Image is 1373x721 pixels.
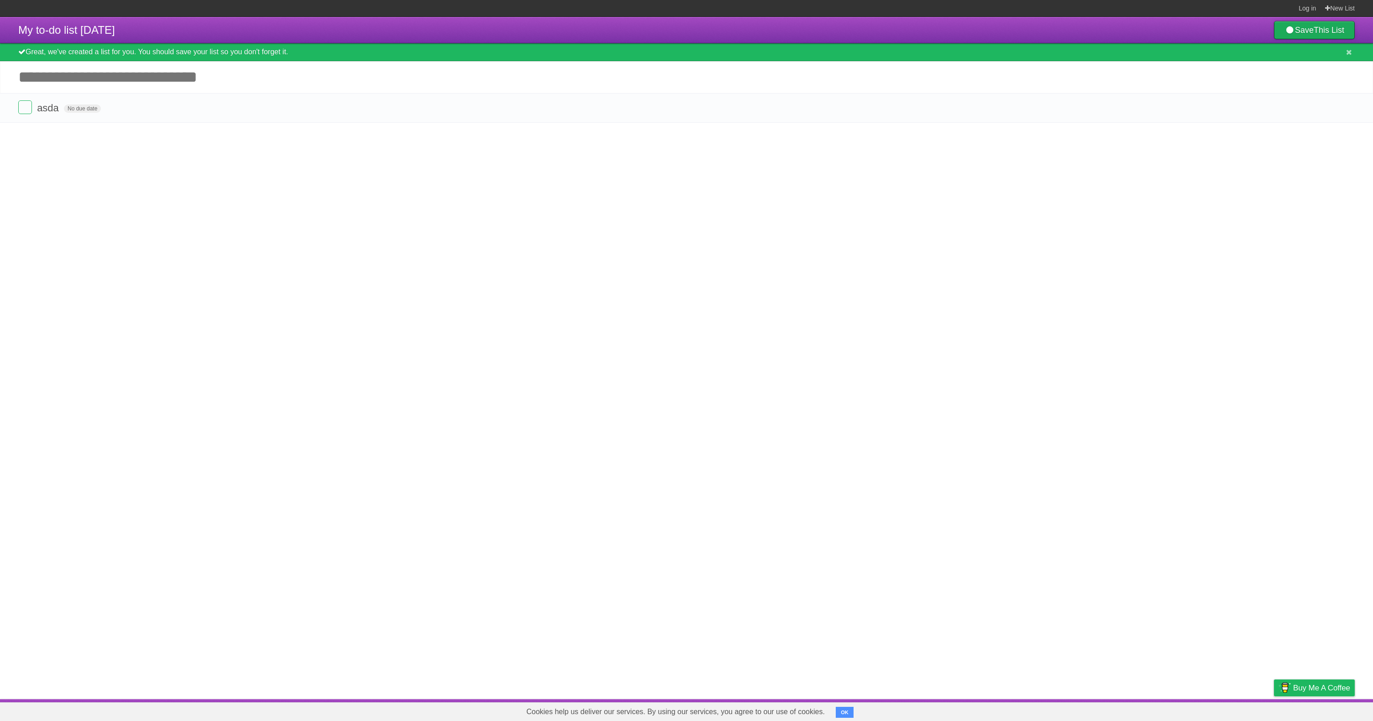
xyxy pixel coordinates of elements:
[1297,701,1355,719] a: Suggest a feature
[18,24,115,36] span: My to-do list [DATE]
[1262,701,1286,719] a: Privacy
[1153,701,1172,719] a: About
[1293,680,1350,696] span: Buy me a coffee
[1274,679,1355,696] a: Buy me a coffee
[1274,21,1355,39] a: SaveThis List
[18,100,32,114] label: Done
[517,703,834,721] span: Cookies help us deliver our services. By using our services, you agree to our use of cookies.
[37,102,61,114] span: asda
[1231,701,1251,719] a: Terms
[1314,26,1344,35] b: This List
[1279,680,1291,695] img: Buy me a coffee
[1183,701,1220,719] a: Developers
[64,104,101,113] span: No due date
[836,707,854,718] button: OK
